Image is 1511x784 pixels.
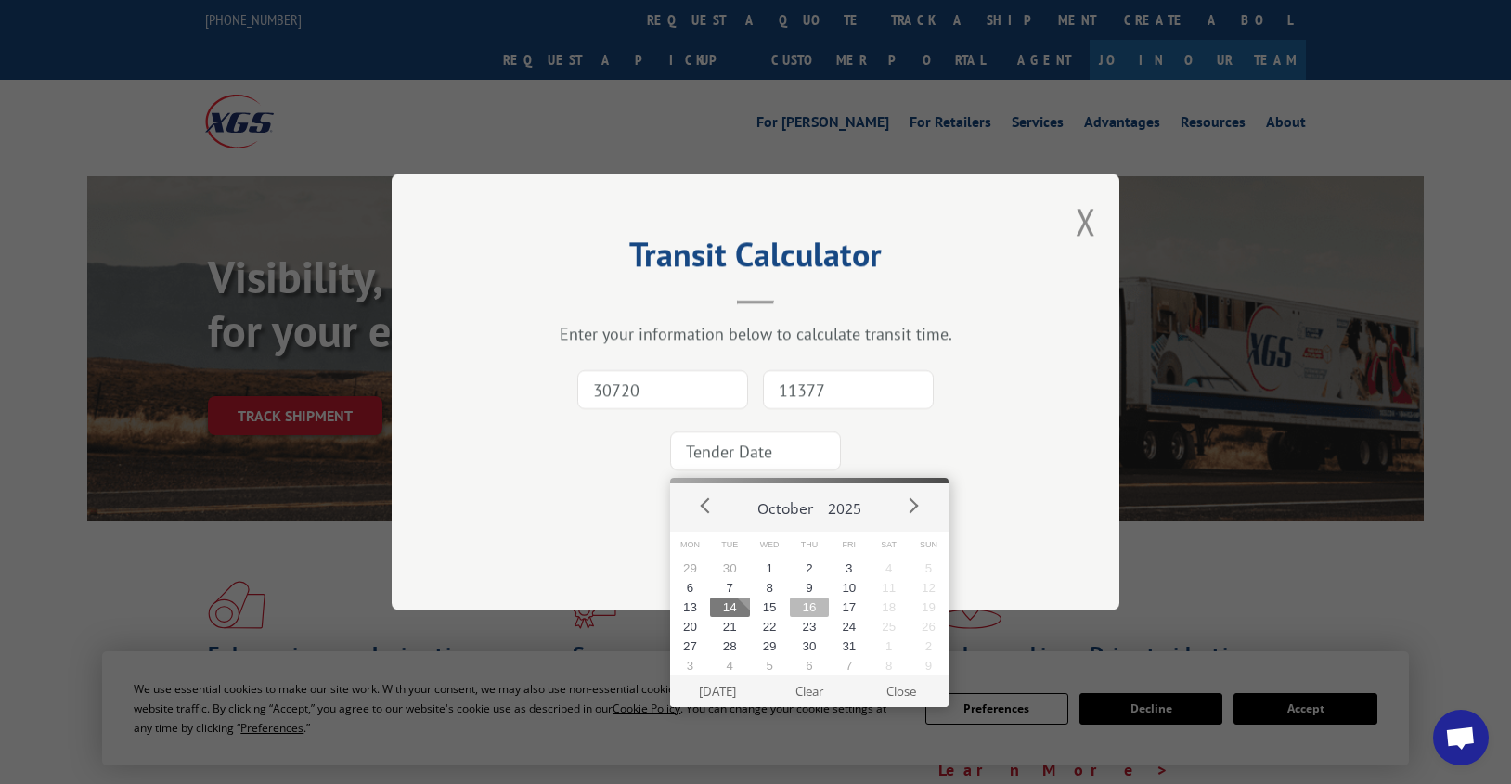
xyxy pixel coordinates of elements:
button: 2025 [820,483,869,526]
button: 27 [670,636,710,656]
button: 30 [790,636,830,656]
button: 4 [869,559,909,578]
button: 5 [750,656,790,675]
button: 7 [829,656,869,675]
button: 18 [869,598,909,617]
button: 3 [670,656,710,675]
h2: Transit Calculator [484,241,1027,276]
button: Prev [692,492,720,520]
button: 20 [670,617,710,636]
div: Open chat [1433,710,1489,765]
button: 19 [909,598,949,617]
button: 10 [829,578,869,598]
button: 6 [790,656,830,675]
button: Close [856,675,948,707]
button: 29 [750,636,790,656]
button: 3 [829,559,869,578]
button: 23 [790,617,830,636]
button: 15 [750,598,790,617]
span: Fri [829,532,869,559]
input: Dest. Zip [763,370,934,409]
input: Origin Zip [577,370,748,409]
button: Clear [764,675,856,707]
button: 4 [710,656,750,675]
button: 28 [710,636,750,656]
button: 8 [750,578,790,598]
button: Next [898,492,926,520]
button: 17 [829,598,869,617]
button: 12 [909,578,949,598]
button: 14 [710,598,750,617]
button: 31 [829,636,869,656]
button: 30 [710,559,750,578]
span: Tue [710,532,750,559]
button: 5 [909,559,949,578]
button: 6 [670,578,710,598]
button: 22 [750,617,790,636]
button: [DATE] [672,675,764,707]
span: Sat [869,532,909,559]
input: Tender Date [670,431,841,470]
button: 29 [670,559,710,578]
button: 1 [869,636,909,656]
span: Sun [909,532,949,559]
button: 8 [869,656,909,675]
button: 1 [750,559,790,578]
button: 7 [710,578,750,598]
button: 24 [829,617,869,636]
button: 2 [909,636,949,656]
button: 21 [710,617,750,636]
button: 13 [670,598,710,617]
button: 25 [869,617,909,636]
button: 16 [790,598,830,617]
span: Thu [790,532,830,559]
button: 11 [869,578,909,598]
button: Close modal [1076,197,1096,246]
span: Wed [750,532,790,559]
button: 9 [909,656,949,675]
button: 2 [790,559,830,578]
button: 26 [909,617,949,636]
div: Enter your information below to calculate transit time. [484,323,1027,344]
button: October [750,483,820,526]
span: Mon [670,532,710,559]
button: 9 [790,578,830,598]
